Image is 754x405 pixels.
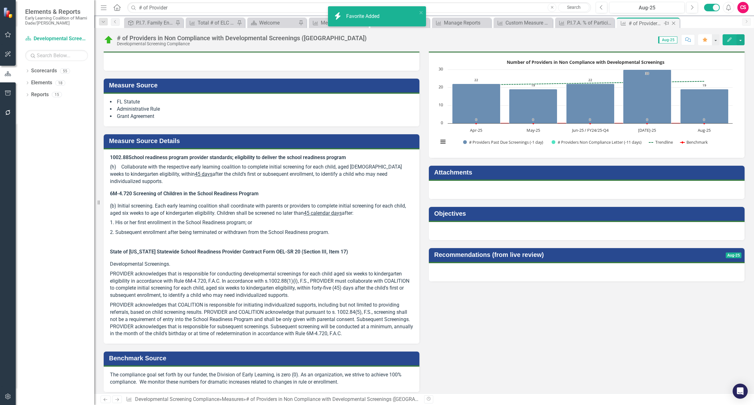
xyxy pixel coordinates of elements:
path: Jul-25, 30. # Providers Past Due Screenings (-1 day). [623,70,671,124]
path: May-25, 0. Benchmark. [532,122,535,125]
a: Scorecards [31,67,57,75]
h3: Measure Source [109,82,416,89]
div: P.I.7.A. % of Participant Satisfaction with Parent Engagement Activities [567,19,613,27]
div: Welcome [259,19,297,27]
path: Apr-25, 0. Benchmark. [475,122,478,125]
text: May-25 [527,127,540,133]
strong: State of [US_STATE] Statewide School Readiness Provider Contract Form OEL-SR 20 (Section III, Ite... [110,249,348,255]
input: Search ClearPoint... [127,2,591,13]
p: Developmental Screenings. [110,259,413,269]
a: P.I.7. Family Engagement [126,19,174,27]
h3: Attachments [434,169,741,176]
text: 10 [439,102,443,108]
text: 0 [646,117,648,122]
path: May-25, 19. # Providers Past Due Screenings (-1 day). [509,89,557,124]
g: # Providers Past Due Screenings (-1 day), series 1 of 4. Bar series with 5 bars. [452,70,729,124]
img: ClearPoint Strategy [3,7,14,18]
text: 22 [474,78,478,82]
strong: 1002.88 [110,154,128,160]
text: 0 [532,117,534,122]
text: [DATE]-25 [638,127,656,133]
p: PROVIDER acknowledges that is responsible for conducting developmental screenings for each child ... [110,269,413,300]
div: 15 [52,92,62,97]
div: 18 [55,80,65,86]
text: 30 [645,71,649,75]
button: Show Benchmark [680,139,708,145]
button: Show Trendline [649,139,673,145]
h3: Recommendations (from live review) [434,251,703,258]
button: Aug-25 [609,2,685,13]
text: 30 [439,66,443,72]
g: Benchmark, series 4 of 4. Line with 5 data points. [475,122,706,125]
h3: Benchmark Source [109,355,416,362]
path: Jul-25, 0. Benchmark. [646,122,648,125]
text: 20 [439,84,443,90]
a: Measure Series [310,19,358,27]
path: Aug-25, 19. # Providers Past Due Screenings (-1 day). [680,89,729,124]
div: Developmental Screening Compliance [117,42,367,46]
span: Elements & Reports [25,8,88,15]
a: Search [558,3,589,12]
img: Above Target [104,35,114,45]
p: PROVIDER acknowledges that COALITION is responsible for initiating individualized supports, inclu... [110,300,413,337]
div: # of Providers in Non Compliance with Developmental Screenings ([GEOGRAPHIC_DATA]) [246,396,444,402]
strong: School readiness program provider standards; eligibility to deliver the school readiness program [128,154,346,160]
div: » » [126,396,419,403]
p: (b) Initial screening. Each early learning coalition shall coordinate with parents or providers t... [110,201,413,218]
strong: 6M-4.720 Screening of Children in the School Readiness Program [110,191,259,197]
div: Total # of ELC Sponsored Family Engagement Activities [198,19,235,27]
input: Search Below... [25,50,88,61]
a: Measures [222,396,243,402]
a: Custom Measure Dashboard (TEST) [495,19,551,27]
span: 1. His or her first enrollment in the School Readiness program; or [110,219,252,225]
button: CS [737,2,749,13]
div: P.I.7. Family Engagement [136,19,174,27]
div: Favorite Added [346,13,381,20]
span: Grant Agreement [117,113,154,119]
path: Jun-25 / FY24/25-Q4, 0. Benchmark. [589,122,592,125]
a: Total # of ELC Sponsored Family Engagement Activities [187,19,235,27]
div: Open Intercom Messenger [733,384,748,399]
text: 19 [702,83,706,87]
text: 0 [589,117,591,122]
p: The compliance goal set forth by our funder, the Division of Early Learning, is zero (0). As an o... [110,371,413,386]
a: Reports [31,91,49,98]
text: Apr-25 [470,127,482,133]
text: 22 [588,78,592,82]
g: Trendline, series 3 of 4. Line with 5 data points. [475,80,706,86]
text: 0 [475,117,477,122]
text: 0 [703,117,705,122]
button: close [419,9,423,16]
button: View chart menu, Number of Providers in Non Compliance with Developmental Screenings [438,137,447,146]
text: Number of Providers in Non Compliance with Developmental Screenings [507,59,664,65]
span: Aug-25 [726,252,741,258]
div: # of Providers in Non Compliance with Developmental Screenings ([GEOGRAPHIC_DATA]) [629,19,662,27]
u: 45 days [195,171,212,177]
span: Aug-25 [658,36,677,43]
text: Aug-25 [698,127,711,133]
h3: Measure Source Details [109,137,416,144]
a: P.I.7.A. % of Participant Satisfaction with Parent Engagement Activities [557,19,613,27]
button: Show # Providers Past Due Screenings (-1 day) [463,139,544,145]
p: 2. Subsequent enrollment after being terminated or withdrawn from the School Readiness program. [110,228,413,237]
div: Manage Reports [444,19,489,27]
div: Measure Series [321,19,358,27]
svg: Interactive chart [435,57,736,152]
span: FL Statute [117,99,140,105]
text: Jun-25 / FY24/25-Q4 [571,127,609,133]
button: Show # Providers Non Compliance Letter (-11 days) [552,139,642,145]
div: Custom Measure Dashboard (TEST) [505,19,551,27]
path: Aug-25, 0. Benchmark. [703,122,706,125]
p: (h) Collaborate with the respective early learning coalition to complete initial screening for ea... [110,162,413,186]
a: Developmental Screening Compliance [25,35,88,42]
text: 0 [441,120,443,125]
h3: Objectives [434,210,741,217]
path: Apr-25, 22. # Providers Past Due Screenings (-1 day). [452,84,500,124]
a: Manage Reports [434,19,489,27]
span: Administrative Rule [117,106,160,112]
div: Aug-25 [611,4,682,12]
div: Number of Providers in Non Compliance with Developmental Screenings. Highcharts interactive chart. [435,57,738,152]
path: Jun-25 / FY24/25-Q4, 22. # Providers Past Due Screenings (-1 day). [566,84,615,124]
u: 45 calendar days [304,210,342,216]
div: # of Providers in Non Compliance with Developmental Screenings ([GEOGRAPHIC_DATA]) [117,35,367,42]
